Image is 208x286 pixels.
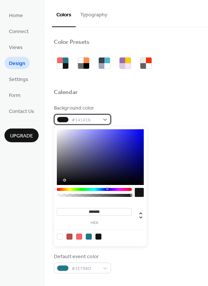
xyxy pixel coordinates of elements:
[4,105,39,117] a: Contact Us
[9,44,23,52] span: Views
[9,60,25,68] span: Design
[9,28,29,36] span: Connect
[4,89,25,101] a: Form
[10,132,33,140] span: Upgrade
[9,92,20,100] span: Form
[57,221,132,225] label: hex
[57,234,63,240] div: rgb(255, 255, 255)
[66,234,72,240] div: rgb(190, 74, 74)
[4,73,33,85] a: Settings
[76,234,82,240] div: rgb(253, 98, 98)
[72,116,99,124] span: #141416
[54,253,110,261] div: Default event color
[9,12,23,20] span: Home
[4,9,27,21] a: Home
[4,41,27,53] a: Views
[54,39,90,46] div: Color Presets
[72,265,99,273] span: #1E798D
[4,129,39,142] button: Upgrade
[4,25,33,37] a: Connect
[4,57,30,69] a: Design
[9,108,34,116] span: Contact Us
[9,76,28,84] span: Settings
[54,89,78,97] div: Calendar
[95,234,101,240] div: rgb(20, 20, 22)
[54,104,110,112] div: Background color
[86,234,92,240] div: rgb(30, 121, 141)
